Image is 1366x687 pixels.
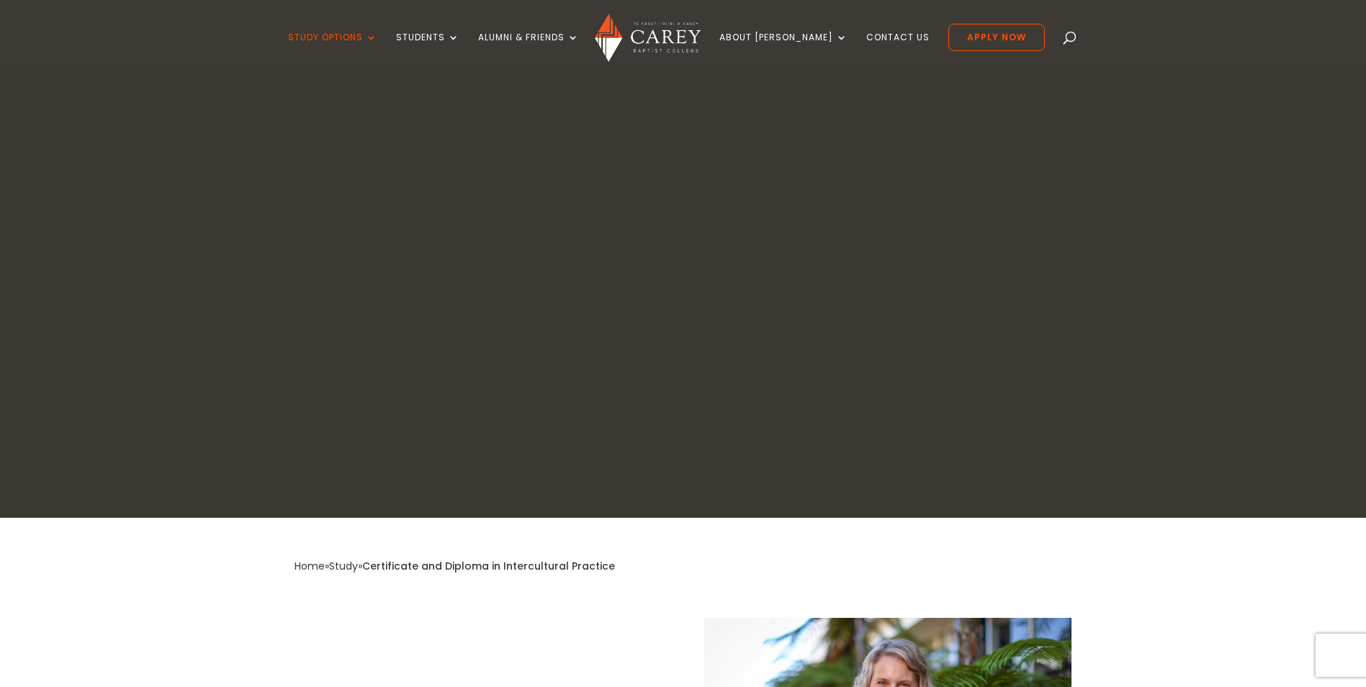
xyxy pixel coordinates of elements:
a: Study [329,559,358,573]
img: Carey Baptist College [595,14,701,62]
span: Certificate and Diploma in Intercultural Practice [362,559,615,573]
a: About [PERSON_NAME] [719,32,848,66]
a: Alumni & Friends [478,32,579,66]
span: » » [295,559,615,573]
a: Home [295,559,325,573]
a: Students [396,32,459,66]
a: Contact Us [866,32,930,66]
a: Study Options [288,32,377,66]
a: Apply Now [948,24,1045,51]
